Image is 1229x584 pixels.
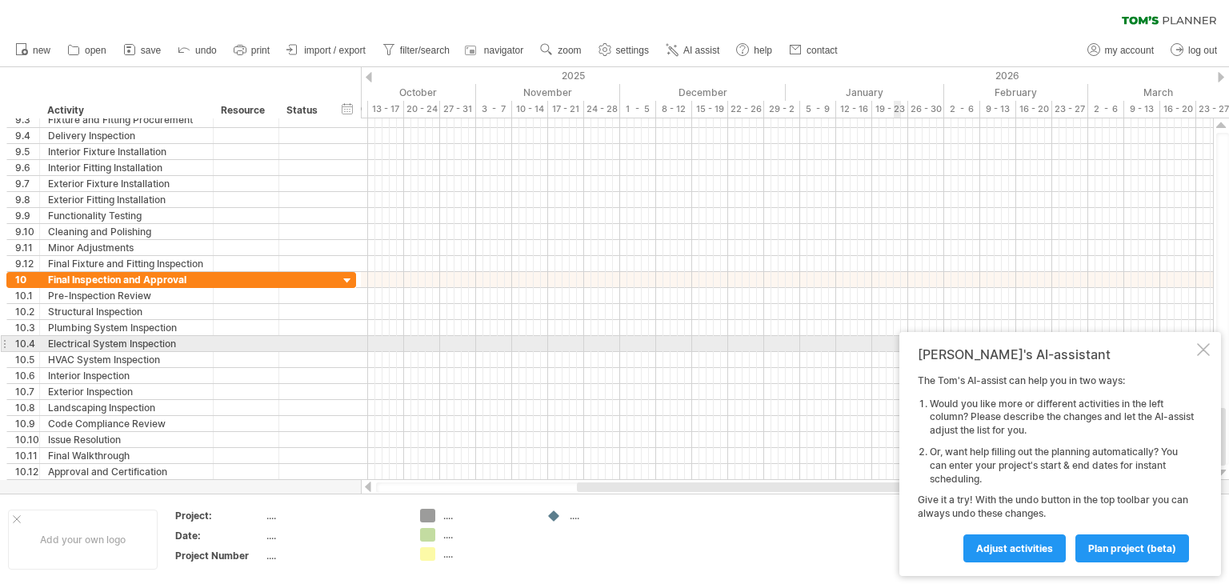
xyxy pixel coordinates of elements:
span: zoom [558,45,581,56]
a: Adjust activities [963,534,1066,562]
div: 29 - 2 [764,101,800,118]
span: open [85,45,106,56]
div: Issue Resolution [48,432,205,447]
div: Final Inspection and Approval [48,272,205,287]
a: undo [174,40,222,61]
div: .... [570,509,657,522]
div: 1 - 5 [620,101,656,118]
div: Date: [175,529,263,542]
div: 15 - 19 [692,101,728,118]
div: 10.11 [15,448,39,463]
div: 10.3 [15,320,39,335]
div: Minor Adjustments [48,240,205,255]
div: 22 - 26 [728,101,764,118]
a: zoom [536,40,586,61]
div: 9.10 [15,224,39,239]
div: 9 - 13 [980,101,1016,118]
div: 27 - 31 [440,101,476,118]
div: October 2025 [310,84,476,101]
div: 9.9 [15,208,39,223]
a: import / export [282,40,370,61]
div: 10.12 [15,464,39,479]
div: The Tom's AI-assist can help you in two ways: Give it a try! With the undo button in the top tool... [918,374,1194,562]
div: 9.11 [15,240,39,255]
span: settings [616,45,649,56]
div: 10 [15,272,39,287]
div: 9.5 [15,144,39,159]
div: Cleaning and Polishing [48,224,205,239]
div: 16 - 20 [1016,101,1052,118]
div: 26 - 30 [908,101,944,118]
div: Add your own logo [8,510,158,570]
a: print [230,40,274,61]
div: 17 - 21 [548,101,584,118]
a: log out [1167,40,1222,61]
div: Status [286,102,322,118]
a: plan project (beta) [1075,534,1189,562]
li: Would you like more or different activities in the left column? Please describe the changes and l... [930,398,1194,438]
div: December 2025 [620,84,786,101]
div: 3 - 7 [476,101,512,118]
div: 9 - 13 [1124,101,1160,118]
div: 9.6 [15,160,39,175]
div: 5 - 9 [800,101,836,118]
span: filter/search [400,45,450,56]
div: .... [266,529,401,542]
div: February 2026 [944,84,1088,101]
span: new [33,45,50,56]
a: my account [1083,40,1159,61]
div: [PERSON_NAME]'s AI-assistant [918,346,1194,362]
div: 9.8 [15,192,39,207]
div: Pre-Inspection Review [48,288,205,303]
div: 10.5 [15,352,39,367]
a: save [119,40,166,61]
div: HVAC System Inspection [48,352,205,367]
li: Or, want help filling out the planning automatically? You can enter your project's start & end da... [930,446,1194,486]
div: Activity [47,102,204,118]
span: navigator [484,45,523,56]
div: 10.10 [15,432,39,447]
a: settings [594,40,654,61]
span: plan project (beta) [1088,542,1176,554]
div: Delivery Inspection [48,128,205,143]
div: Functionality Testing [48,208,205,223]
div: .... [266,549,401,562]
div: Exterior Inspection [48,384,205,399]
div: 10.4 [15,336,39,351]
div: Interior Fitting Installation [48,160,205,175]
span: help [754,45,772,56]
div: .... [266,509,401,522]
div: 10.6 [15,368,39,383]
div: 23 - 27 [1052,101,1088,118]
div: Project Number [175,549,263,562]
span: print [251,45,270,56]
a: contact [785,40,843,61]
div: 10 - 14 [512,101,548,118]
div: Resource [221,102,270,118]
span: Adjust activities [976,542,1053,554]
div: 2 - 6 [944,101,980,118]
span: import / export [304,45,366,56]
span: AI assist [683,45,719,56]
div: 8 - 12 [656,101,692,118]
div: Structural Inspection [48,304,205,319]
span: log out [1188,45,1217,56]
div: January 2026 [786,84,944,101]
div: 9.7 [15,176,39,191]
div: Final Walkthrough [48,448,205,463]
div: 10.7 [15,384,39,399]
div: Interior Fixture Installation [48,144,205,159]
div: Exterior Fitting Installation [48,192,205,207]
a: navigator [462,40,528,61]
div: 12 - 16 [836,101,872,118]
div: 24 - 28 [584,101,620,118]
div: Fixture and Fitting Procurement [48,112,205,127]
div: 10.9 [15,416,39,431]
a: help [732,40,777,61]
div: 16 - 20 [1160,101,1196,118]
a: new [11,40,55,61]
div: 2 - 6 [1088,101,1124,118]
div: Electrical System Inspection [48,336,205,351]
div: 10.2 [15,304,39,319]
span: my account [1105,45,1154,56]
